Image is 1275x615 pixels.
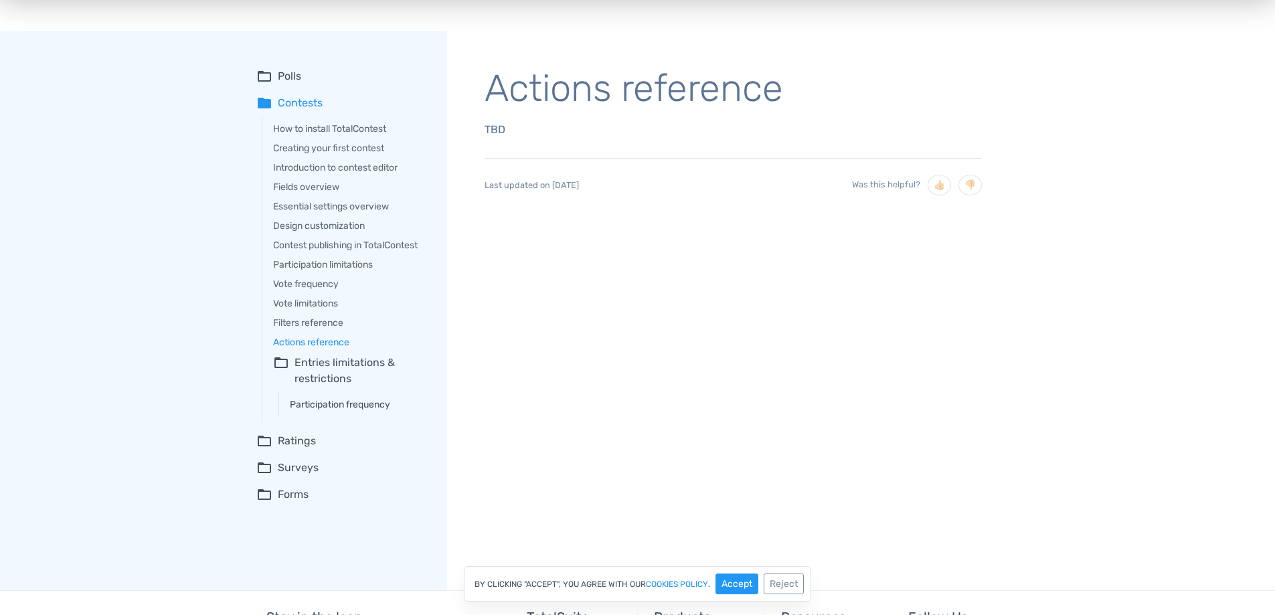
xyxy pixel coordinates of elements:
summary: folder_openSurveys [256,460,428,476]
a: Participation frequency [290,398,428,412]
span: folder_open [256,433,272,449]
button: Reject [764,574,804,594]
span: folder_open [256,460,272,476]
summary: folderContests [256,95,428,111]
a: Contest publishing in TotalContest [273,238,428,252]
summary: folder_openEntries limitations & restrictions [273,355,428,387]
a: Introduction to contest editor [273,161,428,175]
a: Filters reference [273,316,428,330]
summary: folder_openPolls [256,68,428,84]
a: Actions reference [273,335,428,349]
a: Essential settings overview [273,199,428,213]
span: folder_open [256,487,272,503]
summary: folder_openRatings [256,433,428,449]
a: cookies policy [646,580,708,588]
summary: folder_openForms [256,487,428,503]
button: Accept [715,574,758,594]
a: Design customization [273,219,428,233]
a: Vote frequency [273,277,428,291]
button: 👎🏻 [958,175,982,195]
p: TBD [485,120,982,139]
div: Last updated on [DATE] [485,158,982,211]
span: Was this helpful? [852,179,920,189]
span: folder_open [273,355,289,387]
span: folder [256,95,272,111]
button: 👍🏻 [928,175,951,195]
span: folder_open [256,68,272,84]
a: Vote limitations [273,296,428,311]
a: Participation limitations [273,258,428,272]
div: By clicking "Accept", you agree with our . [464,566,811,602]
a: Creating your first contest [273,141,428,155]
h1: Actions reference [485,68,982,110]
a: Fields overview [273,180,428,194]
a: How to install TotalContest [273,122,428,136]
